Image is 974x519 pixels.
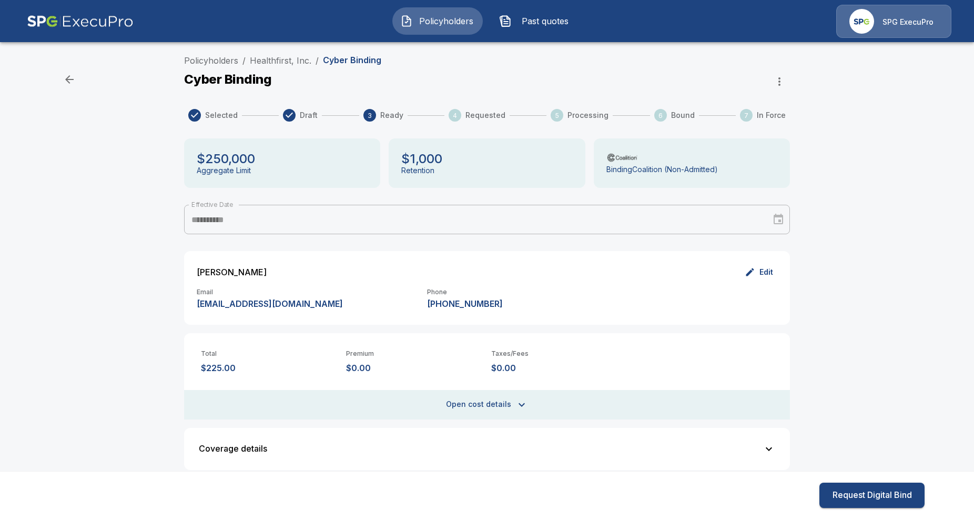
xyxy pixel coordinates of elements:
[205,110,238,121] span: Selected
[346,350,483,358] p: Premium
[567,110,608,121] span: Processing
[606,152,639,163] img: Carrier Logo
[400,15,413,27] img: Policyholders Icon
[323,55,381,65] p: Cyber Binding
[190,434,784,464] button: Coverage details
[836,5,951,38] a: Agency IconSPG ExecuPro
[849,9,874,34] img: Agency Icon
[380,110,403,121] span: Ready
[555,112,559,119] text: 5
[392,7,483,35] button: Policyholders IconPolicyholders
[491,7,582,35] button: Past quotes IconPast quotes
[465,110,505,121] span: Requested
[27,5,134,38] img: AA Logo
[316,54,319,67] li: /
[671,110,695,121] span: Bound
[184,72,272,87] p: Cyber Binding
[184,390,790,420] button: Open cost details
[744,112,748,119] text: 7
[184,54,381,67] nav: breadcrumb
[499,15,512,27] img: Past quotes Icon
[401,166,434,175] p: Retention
[658,112,663,119] text: 6
[491,363,628,373] p: $0.00
[516,15,574,27] span: Past quotes
[242,54,246,67] li: /
[197,268,267,276] p: [PERSON_NAME]
[300,110,318,121] span: Draft
[197,300,343,308] p: [EMAIL_ADDRESS][DOMAIN_NAME]
[201,363,338,373] p: $225.00
[491,350,628,358] p: Taxes/Fees
[882,17,934,27] p: SPG ExecuPro
[184,55,238,66] a: Policyholders
[191,200,233,209] label: Effective Date
[819,483,925,508] button: Request Digital Bind
[606,165,718,174] p: Binding Coalition (Non-Admitted)
[743,264,777,281] button: Edit
[401,151,442,166] p: $1,000
[453,112,457,119] text: 4
[368,112,372,119] text: 3
[346,363,483,373] p: $0.00
[197,151,255,166] p: $250,000
[197,166,251,175] p: Aggregate Limit
[427,300,503,308] p: [PHONE_NUMBER]
[250,55,311,66] a: Healthfirst, Inc.
[757,110,786,121] span: In Force
[199,444,763,453] div: Coverage details
[201,350,338,358] p: Total
[427,289,503,295] p: Phone
[197,289,343,295] p: Email
[417,15,475,27] span: Policyholders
